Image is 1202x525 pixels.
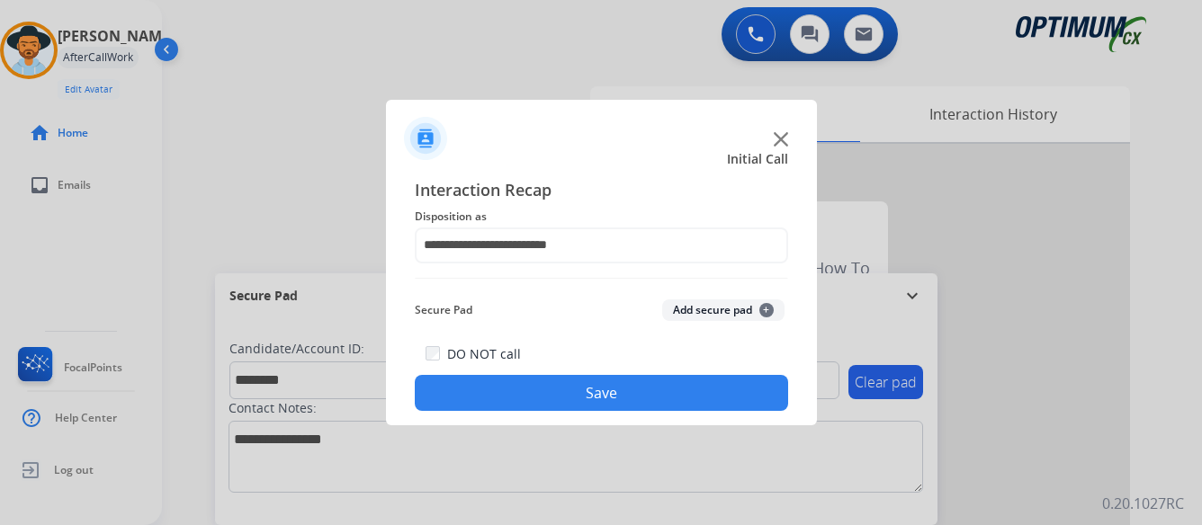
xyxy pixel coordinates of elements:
[727,150,788,168] span: Initial Call
[415,299,472,321] span: Secure Pad
[415,206,788,227] span: Disposition as
[662,299,785,321] button: Add secure pad+
[415,375,788,411] button: Save
[415,177,788,206] span: Interaction Recap
[1102,493,1184,514] p: 0.20.1027RC
[404,117,447,160] img: contactIcon
[447,345,521,363] label: DO NOT call
[415,278,788,279] img: contact-recap-line.svg
[759,303,774,317] span: +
